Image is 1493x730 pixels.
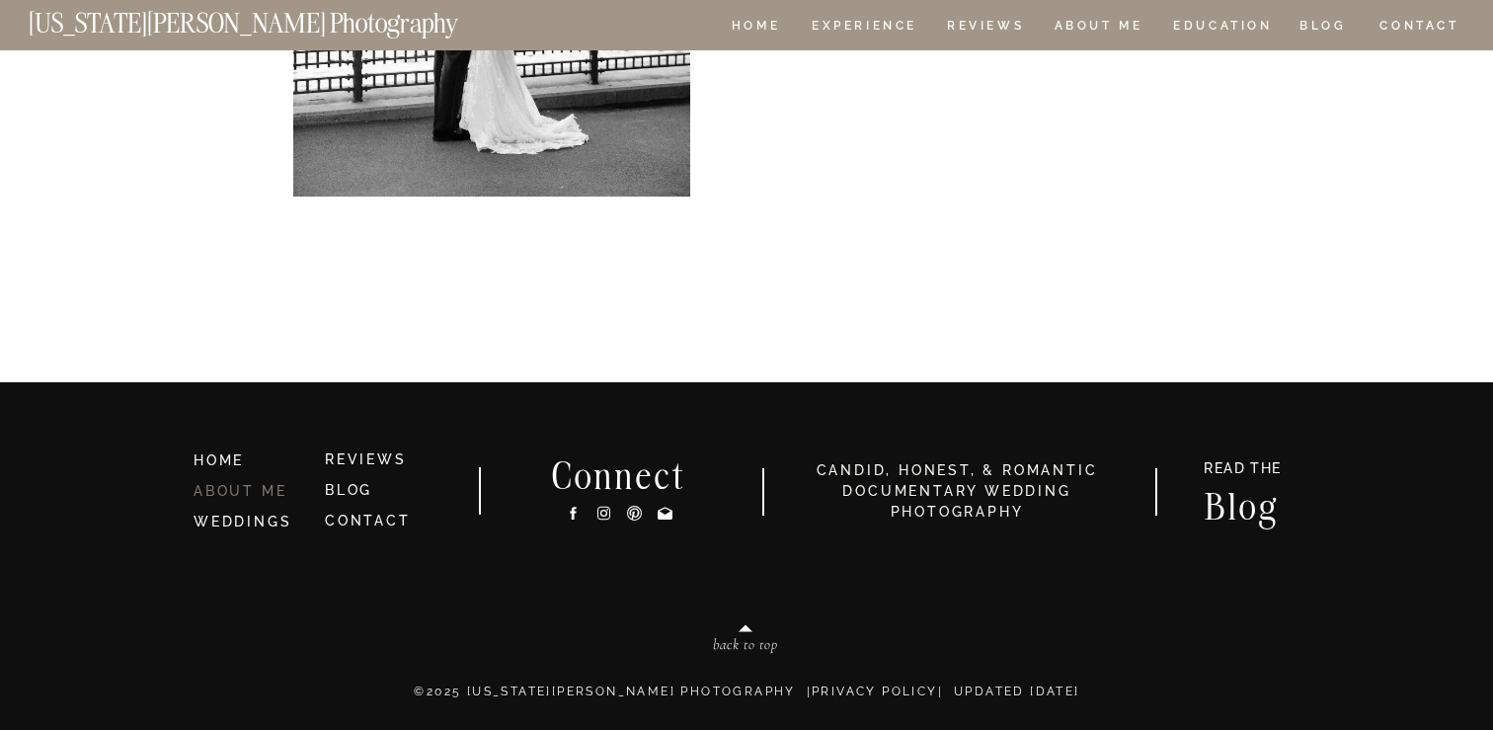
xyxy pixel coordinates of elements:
[1194,461,1292,482] a: READ THE
[812,20,915,37] a: Experience
[947,20,1021,37] a: REVIEWS
[1185,489,1299,520] a: Blog
[154,683,1340,722] p: ©2025 [US_STATE][PERSON_NAME] PHOTOGRAPHY | | Updated [DATE]
[194,514,291,529] a: WEDDINGS
[1054,20,1143,37] a: ABOUT ME
[1299,20,1347,37] a: BLOG
[1378,15,1460,37] a: CONTACT
[325,513,411,528] a: CONTACT
[629,637,862,659] a: back to top
[194,450,308,472] a: HOME
[791,460,1123,523] h3: candid, honest, & romantic Documentary Wedding photography
[194,483,286,499] a: ABOUT ME
[812,685,938,698] a: Privacy Policy
[325,451,407,467] a: REVIEWS
[325,482,372,498] a: BLOG
[1171,20,1275,37] a: EDUCATION
[526,458,712,490] h2: Connect
[29,10,524,27] a: [US_STATE][PERSON_NAME] Photography
[728,20,784,37] a: HOME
